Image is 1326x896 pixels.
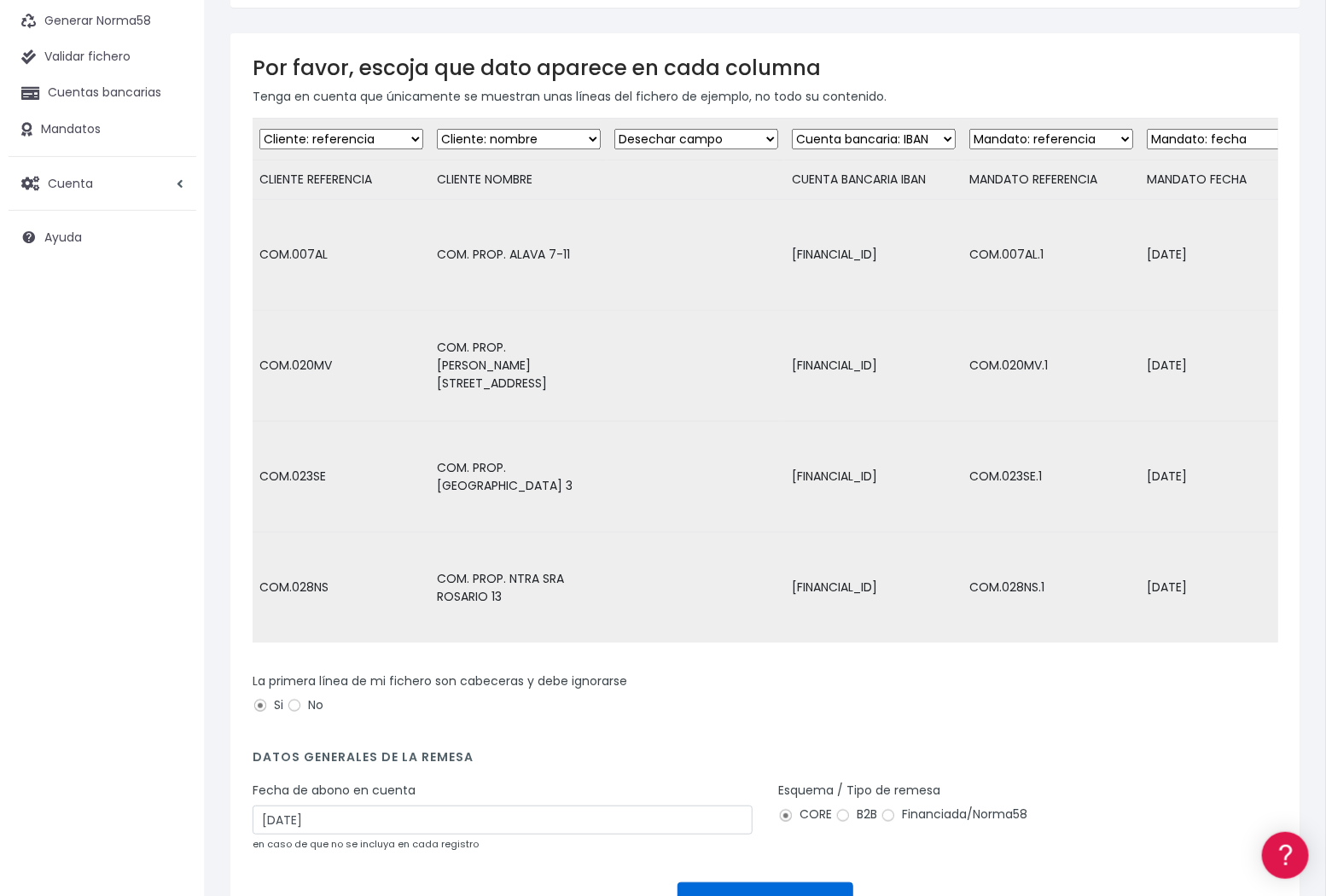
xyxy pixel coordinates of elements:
[48,174,93,191] span: Cuenta
[963,422,1140,532] td: COM.023SE.1
[253,200,430,311] td: COM.007AL
[9,112,196,148] a: Mandatos
[9,3,196,39] a: Generar Norma58
[963,200,1140,311] td: COM.007AL.1
[17,410,324,426] div: Programadores
[430,160,608,200] td: CLIENTE NOMBRE
[1140,311,1317,422] td: [DATE]
[835,806,877,823] label: B2B
[17,216,324,242] a: Formatos
[235,492,329,508] a: POWERED BY ENCHANT
[1140,422,1317,532] td: [DATE]
[9,39,196,75] a: Validar fichero
[17,366,324,393] a: General
[253,87,1278,106] p: Tenga en cuenta que únicamente se muestran unas líneas del fichero de ejemplo, no todo su contenido.
[785,311,963,422] td: [FINANCIAL_ID]
[17,339,324,355] div: Facturación
[17,242,324,269] a: Problemas habituales
[253,532,430,643] td: COM.028NS
[785,160,963,200] td: CUENTA BANCARIA IBAN
[17,436,324,463] a: API
[963,160,1140,200] td: MANDATO REFERENCIA
[9,219,196,255] a: Ayuda
[778,806,832,823] label: CORE
[17,145,324,172] a: Información general
[253,837,479,851] small: en caso de que no se incluya en cada registro
[17,119,324,135] div: Información general
[253,672,627,690] label: La primera línea de mi fichero son cabeceras y debe ignorarse
[430,200,608,311] td: COM. PROP. ALAVA 7-11
[9,166,196,201] a: Cuenta
[778,782,940,800] label: Esquema / Tipo de remesa
[253,160,430,200] td: CLIENTE REFERENCIA
[253,696,283,714] label: Si
[253,750,1278,773] h4: Datos generales de la remesa
[785,200,963,311] td: [FINANCIAL_ID]
[44,229,82,246] span: Ayuda
[881,806,1027,823] label: Financiada/Norma58
[17,457,324,486] button: Contáctanos
[1140,200,1317,311] td: [DATE]
[253,782,416,800] label: Fecha de abono en cuenta
[287,696,323,714] label: No
[785,422,963,532] td: [FINANCIAL_ID]
[1140,160,1317,200] td: MANDATO FECHA
[253,422,430,532] td: COM.023SE
[963,311,1140,422] td: COM.020MV.1
[17,269,324,295] a: Videotutoriales
[963,532,1140,643] td: COM.028NS.1
[17,295,324,322] a: Perfiles de empresas
[9,75,196,111] a: Cuentas bancarias
[430,311,608,422] td: COM. PROP. [PERSON_NAME][STREET_ADDRESS]
[1140,532,1317,643] td: [DATE]
[253,311,430,422] td: COM.020MV
[253,55,1278,80] h3: Por favor, escoja que dato aparece en cada columna
[785,532,963,643] td: [FINANCIAL_ID]
[430,422,608,532] td: COM. PROP. [GEOGRAPHIC_DATA] 3
[17,189,324,205] div: Convertir ficheros
[430,532,608,643] td: COM. PROP. NTRA SRA ROSARIO 13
